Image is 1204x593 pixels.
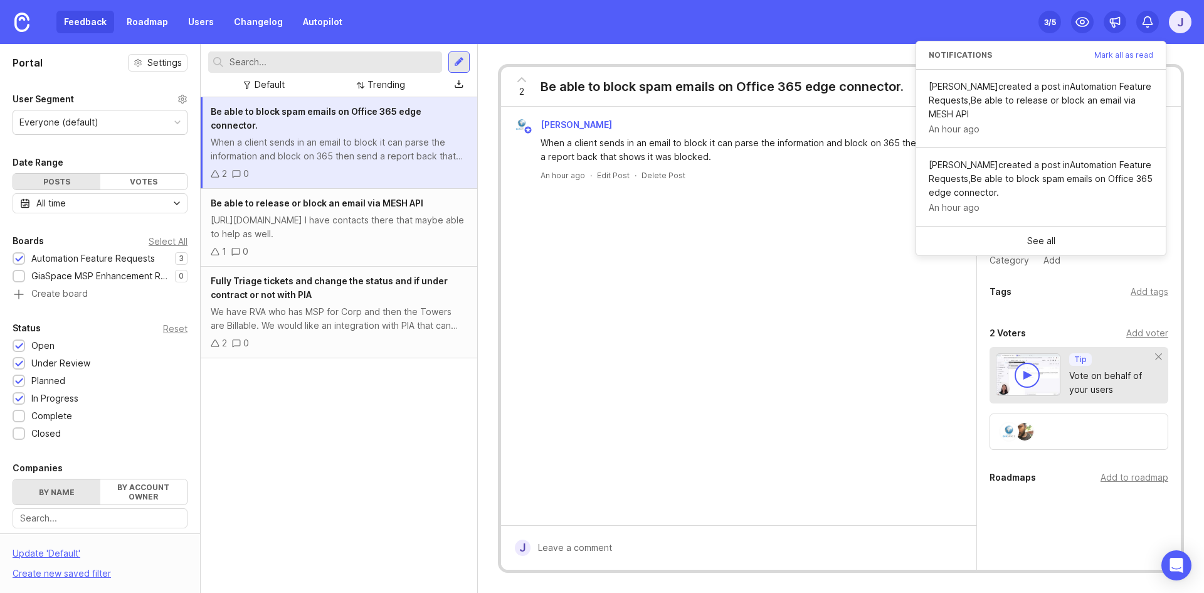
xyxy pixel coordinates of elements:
a: See all [916,227,1166,255]
a: Users [181,11,221,33]
a: Create board [13,289,187,301]
div: Planned [31,374,65,388]
div: In Progress [31,392,78,405]
div: Automation Feature Requests [31,252,155,265]
div: Add tags [1131,285,1168,299]
p: 3 [179,254,184,264]
input: Search... [230,55,437,69]
div: Date Range [13,155,63,170]
span: [PERSON_NAME] created a post in Automation Feature Requests , Be able to block spam emails on Off... [929,158,1153,200]
div: 0 [243,167,249,181]
input: Search... [20,511,180,525]
div: Closed [31,427,61,441]
div: User Segment [13,92,74,107]
span: 2 [519,85,524,99]
label: By name [13,479,100,505]
svg: toggle icon [167,198,187,208]
div: Trending [367,78,405,92]
div: 3 /5 [1044,13,1056,31]
span: [PERSON_NAME] created a post in Automation Feature Requests , Be able to release or block an emai... [929,80,1153,121]
img: video-thumbnail-vote-d41b83416815613422e2ca741bf692cc.jpg [996,353,1061,396]
span: [PERSON_NAME] [541,119,612,130]
a: [PERSON_NAME]created a post inAutomation Feature Requests,Be able to release or block an email vi... [916,70,1166,148]
a: Roadmap [119,11,176,33]
img: Rob Giannini [1000,423,1018,441]
div: Add [1040,252,1064,269]
div: All time [36,196,66,210]
a: [PERSON_NAME]created a post inAutomation Feature Requests,Be able to block spam emails on Office ... [916,148,1166,226]
div: Add voter [1126,326,1168,340]
div: 0 [243,336,249,350]
div: Votes [100,174,187,190]
div: 2 [222,336,227,350]
div: J [515,540,531,556]
div: Roadmaps [990,470,1036,485]
div: Open [31,339,55,353]
div: Default [255,78,285,92]
div: Delete Post [642,170,685,181]
h1: Portal [13,55,43,70]
div: Complete [31,409,72,423]
div: Posts [13,174,100,190]
label: By account owner [100,479,187,505]
div: Under Review [31,356,90,370]
img: Yayati Chothe [1016,423,1033,441]
div: Be able to block spam emails on Office 365 edge connector. [541,78,904,95]
div: Select All [149,238,187,245]
div: 2 [222,167,227,181]
span: An hour ago [929,122,980,136]
span: Mark all as read [1094,51,1153,59]
a: Fully Triage tickets and change the status and if under contract or not with PIAWe have RVA who h... [201,267,477,358]
p: Tip [1074,355,1087,365]
div: Vote on behalf of your users [1069,369,1156,397]
button: 3/5 [1038,11,1061,33]
div: Update ' Default ' [13,547,80,567]
a: Add [1033,252,1064,269]
div: Reset [163,325,187,332]
div: Boards [13,233,44,248]
div: We have RVA who has MSP for Corp and then the Towers are Billable. We would like an integration w... [211,305,467,333]
a: Be able to release or block an email via MESH API[URL][DOMAIN_NAME] I have contacts there that ma... [201,189,477,267]
div: [URL][DOMAIN_NAME] I have contacts there that maybe able to help as well. [211,213,467,241]
h3: Notifications [929,51,992,59]
div: Open Intercom Messenger [1161,550,1191,580]
span: An hour ago [929,201,980,215]
span: Fully Triage tickets and change the status and if under contract or not with PIA [211,275,448,300]
span: Be able to block spam emails on Office 365 edge connector. [211,106,421,131]
div: When a client sends in an email to block it can parse the information and block on 365 then send ... [541,136,951,164]
button: J [1169,11,1191,33]
div: Create new saved filter [13,567,111,580]
a: Rob Giannini[PERSON_NAME] [506,117,622,133]
a: Be able to block spam emails on Office 365 edge connector.When a client sends in an email to bloc... [201,97,477,189]
img: Canny Home [14,13,29,32]
img: member badge [523,126,532,135]
a: An hour ago [541,170,585,181]
div: Status [13,321,41,336]
a: Changelog [226,11,290,33]
div: 1 [222,245,226,259]
div: Add to roadmap [1101,471,1168,484]
div: Tags [990,284,1011,299]
div: Category [990,254,1033,267]
span: Be able to release or block an email via MESH API [211,198,423,208]
div: Everyone (default) [19,115,98,129]
div: · [635,170,636,181]
div: When a client sends in an email to block it can parse the information and block on 365 then send ... [211,136,467,163]
p: 0 [179,271,184,281]
div: Companies [13,461,63,476]
div: Edit Post [597,170,630,181]
img: Rob Giannini [514,117,530,133]
button: Settings [128,54,187,72]
div: 2 Voters [990,326,1026,341]
div: 0 [243,245,248,259]
a: Autopilot [295,11,350,33]
div: GiaSpace MSP Enhancement Requests [31,269,169,283]
div: · [590,170,592,181]
span: Settings [147,56,182,69]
